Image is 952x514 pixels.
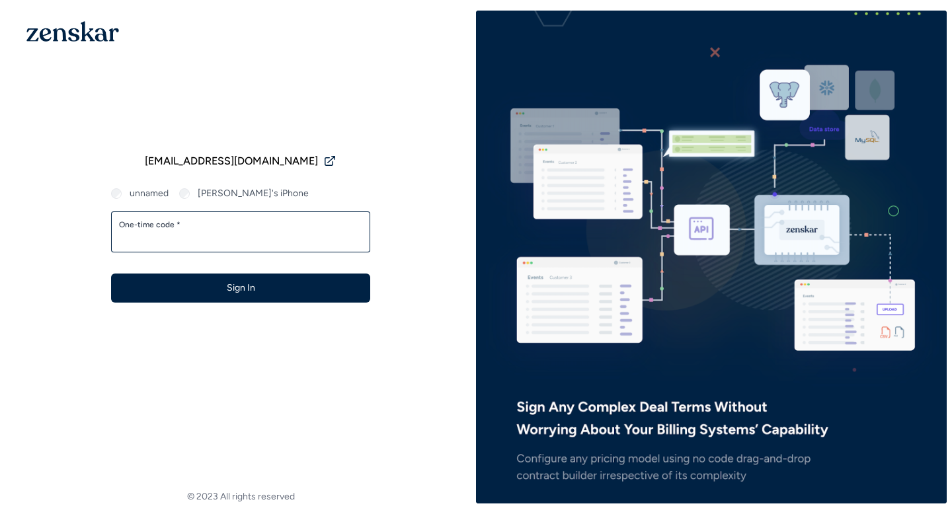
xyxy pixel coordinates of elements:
[5,490,476,503] footer: © 2023 All rights reserved
[198,188,309,199] label: [PERSON_NAME]'s iPhone
[26,21,119,42] img: 1OGAJ2xQqyY4LXKgY66KYq0eOWRCkrZdAb3gUhuVAqdWPZE9SRJmCz+oDMSn4zDLXe31Ii730ItAGKgCKgCCgCikA4Av8PJUP...
[111,274,370,303] button: Sign In
[130,188,169,199] label: unnamed
[145,153,318,169] span: [EMAIL_ADDRESS][DOMAIN_NAME]
[119,219,362,230] label: One-time code *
